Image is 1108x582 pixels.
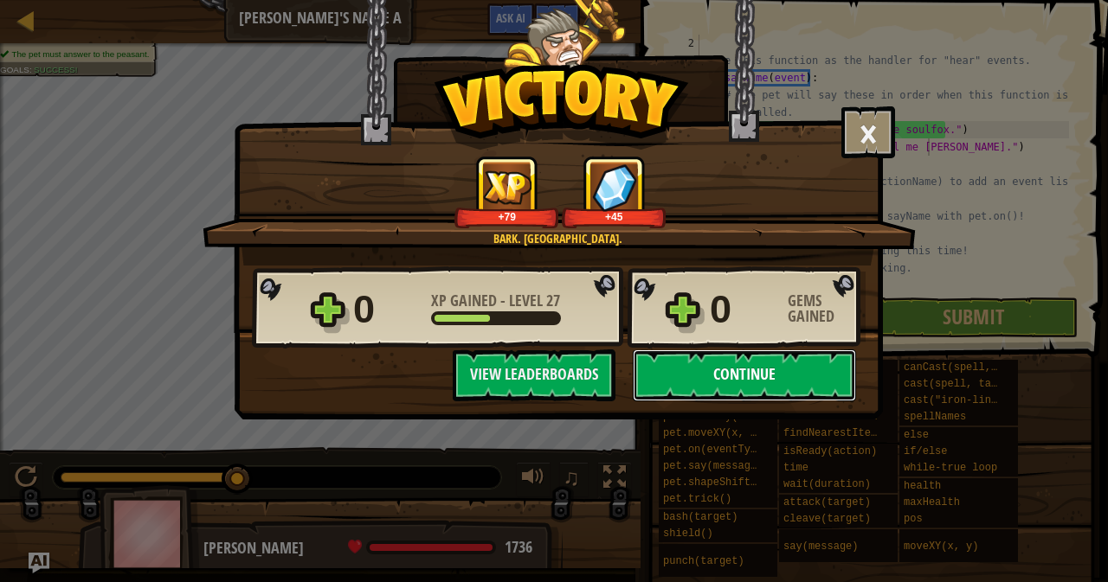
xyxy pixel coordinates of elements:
[483,170,531,204] img: XP Gained
[592,163,637,211] img: Gems Gained
[458,210,556,223] div: +79
[710,282,777,337] div: 0
[353,282,421,337] div: 0
[788,293,866,324] div: Gems Gained
[434,64,689,150] img: Victory
[565,210,663,223] div: +45
[506,290,546,311] span: Level
[285,230,831,247] div: Bark. [GEOGRAPHIC_DATA].
[546,290,560,311] span: 27
[431,293,560,309] div: -
[633,349,856,401] button: Continue
[431,290,500,311] span: XP Gained
[453,349,615,401] button: View Leaderboards
[841,106,895,158] button: ×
